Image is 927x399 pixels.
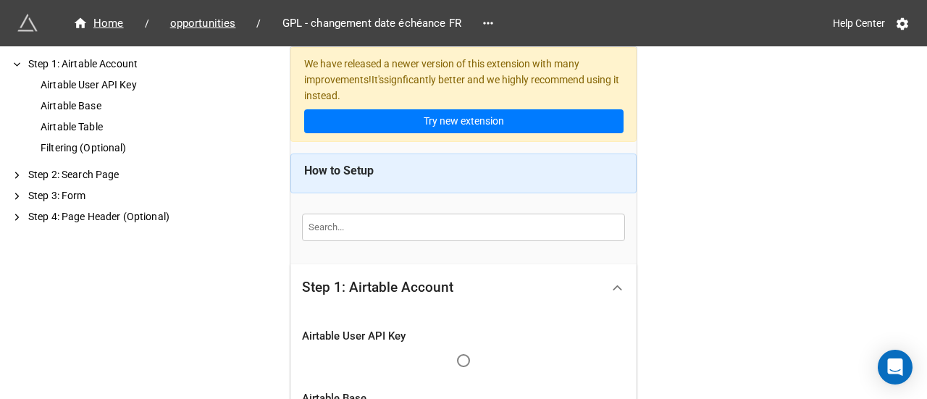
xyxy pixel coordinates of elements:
[38,77,232,93] div: Airtable User API Key
[145,16,149,31] li: /
[25,209,232,224] div: Step 4: Page Header (Optional)
[25,167,232,182] div: Step 2: Search Page
[302,280,453,295] div: Step 1: Airtable Account
[162,15,245,32] span: opportunities
[155,14,251,32] a: opportunities
[302,214,625,241] input: Search...
[878,350,913,385] div: Open Intercom Messenger
[38,98,232,114] div: Airtable Base
[274,15,470,32] span: GPL - changement date échéance FR
[38,119,232,135] div: Airtable Table
[256,16,261,31] li: /
[823,10,895,36] a: Help Center
[290,47,637,142] div: We have released a newer version of this extension with many improvements! It's signficantly bett...
[25,188,232,203] div: Step 3: Form
[58,14,139,32] a: Home
[304,109,624,134] a: Try new extension
[73,15,124,32] div: Home
[304,164,374,177] b: How to Setup
[38,140,232,156] div: Filtering (Optional)
[17,13,38,33] img: miniextensions-icon.73ae0678.png
[302,328,625,345] div: Airtable User API Key
[25,56,232,72] div: Step 1: Airtable Account
[290,264,637,311] div: Step 1: Airtable Account
[58,14,477,32] nav: breadcrumb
